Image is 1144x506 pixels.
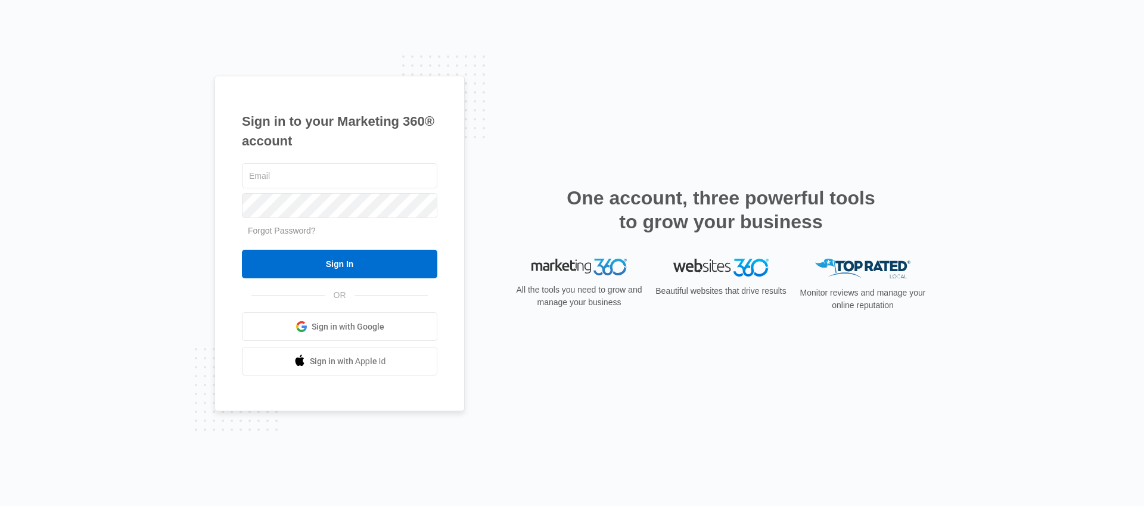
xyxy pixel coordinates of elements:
[242,163,437,188] input: Email
[512,284,646,309] p: All the tools you need to grow and manage your business
[531,259,627,275] img: Marketing 360
[654,285,788,297] p: Beautiful websites that drive results
[242,312,437,341] a: Sign in with Google
[242,111,437,151] h1: Sign in to your Marketing 360® account
[815,259,910,278] img: Top Rated Local
[796,287,929,312] p: Monitor reviews and manage your online reputation
[242,250,437,278] input: Sign In
[673,259,769,276] img: Websites 360
[325,289,355,302] span: OR
[310,355,386,368] span: Sign in with Apple Id
[312,321,384,333] span: Sign in with Google
[242,347,437,375] a: Sign in with Apple Id
[563,186,879,234] h2: One account, three powerful tools to grow your business
[248,226,316,235] a: Forgot Password?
